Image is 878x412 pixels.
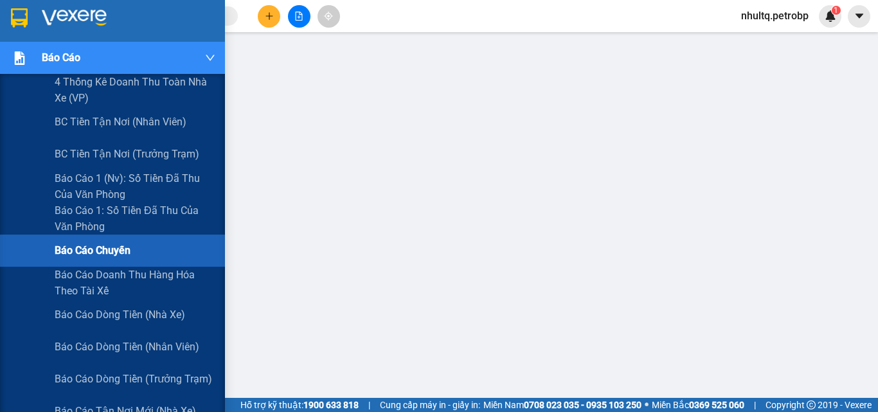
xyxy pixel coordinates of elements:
[832,6,841,15] sup: 1
[834,6,838,15] span: 1
[55,74,215,106] span: 4 Thống kê doanh thu toàn nhà xe (VP)
[848,5,870,28] button: caret-down
[825,10,836,22] img: icon-new-feature
[55,371,212,387] span: Báo cáo dòng tiền (trưởng trạm)
[368,398,370,412] span: |
[324,12,333,21] span: aim
[205,53,215,63] span: down
[380,398,480,412] span: Cung cấp máy in - giấy in:
[318,5,340,28] button: aim
[754,398,756,412] span: |
[11,8,28,28] img: logo-vxr
[55,307,185,323] span: Báo cáo dòng tiền (nhà xe)
[55,114,186,130] span: BC tiền tận nơi (nhân viên)
[303,400,359,410] strong: 1900 633 818
[689,400,744,410] strong: 0369 525 060
[483,398,641,412] span: Miền Nam
[258,5,280,28] button: plus
[55,170,215,202] span: Báo cáo 1 (nv): Số tiền đã thu của văn phòng
[55,146,199,162] span: BC tiền tận nơi (trưởng trạm)
[524,400,641,410] strong: 0708 023 035 - 0935 103 250
[55,339,199,355] span: Báo cáo dòng tiền (nhân viên)
[265,12,274,21] span: plus
[645,402,649,408] span: ⚪️
[807,400,816,409] span: copyright
[854,10,865,22] span: caret-down
[55,242,130,258] span: Báo cáo chuyến
[55,267,215,299] span: Báo cáo doanh thu hàng hóa theo tài xế
[731,8,819,24] span: nhultq.petrobp
[240,398,359,412] span: Hỗ trợ kỹ thuật:
[288,5,310,28] button: file-add
[294,12,303,21] span: file-add
[13,51,26,65] img: solution-icon
[42,49,80,66] span: Báo cáo
[55,202,215,235] span: Báo cáo 1: Số tiền đã thu của văn phòng
[652,398,744,412] span: Miền Bắc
